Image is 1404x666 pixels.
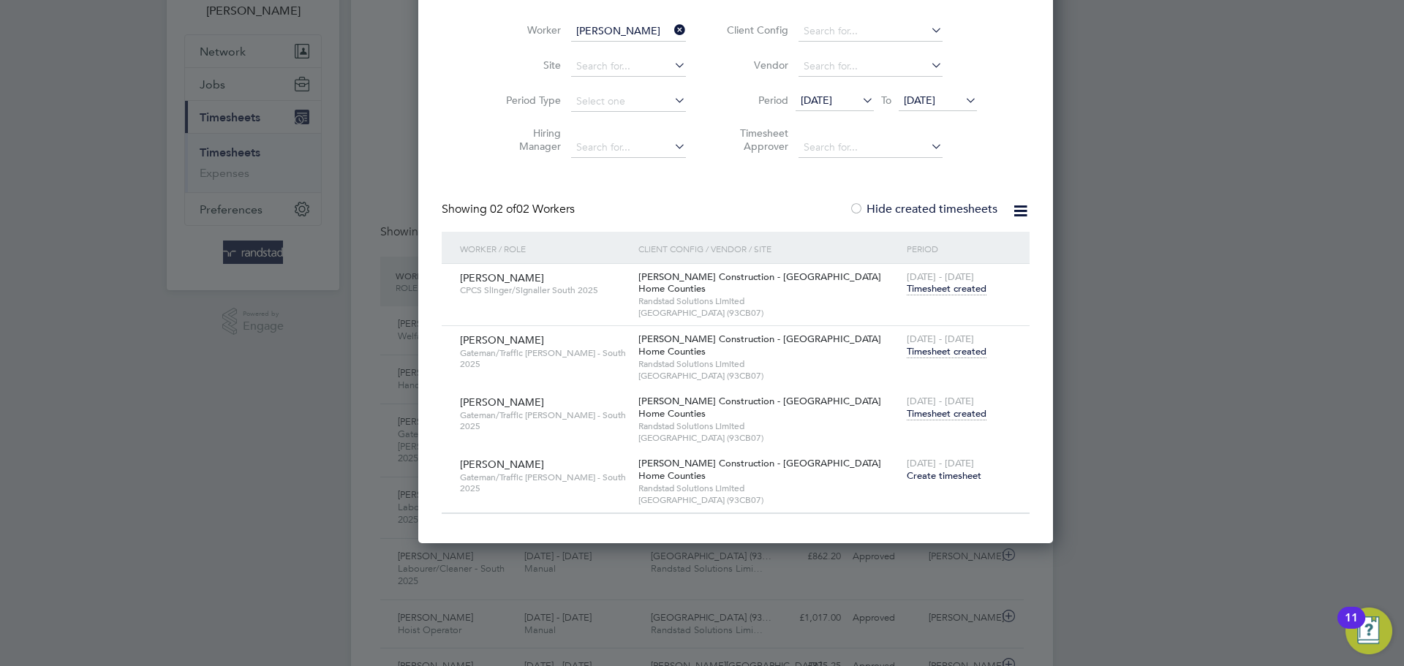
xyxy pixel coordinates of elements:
span: Gateman/Traffic [PERSON_NAME] - South 2025 [460,409,627,432]
input: Select one [571,91,686,112]
input: Search for... [799,56,943,77]
span: [PERSON_NAME] [460,458,544,471]
span: To [877,91,896,110]
label: Period [722,94,788,107]
span: Randstad Solutions Limited [638,483,899,494]
span: [PERSON_NAME] [460,333,544,347]
label: Hiring Manager [495,126,561,153]
span: Gateman/Traffic [PERSON_NAME] - South 2025 [460,472,627,494]
span: [GEOGRAPHIC_DATA] (93CB07) [638,370,899,382]
span: [DATE] - [DATE] [907,333,974,345]
span: [PERSON_NAME] Construction - [GEOGRAPHIC_DATA] Home Counties [638,457,881,482]
span: [DATE] - [DATE] [907,270,974,283]
span: [PERSON_NAME] Construction - [GEOGRAPHIC_DATA] Home Counties [638,395,881,420]
div: Showing [442,202,578,217]
span: Timesheet created [907,407,986,420]
span: [DATE] - [DATE] [907,457,974,469]
span: [DATE] [904,94,935,107]
span: [PERSON_NAME] [460,396,544,409]
span: [GEOGRAPHIC_DATA] (93CB07) [638,494,899,506]
div: Period [903,232,1015,265]
label: Worker [495,23,561,37]
label: Period Type [495,94,561,107]
input: Search for... [799,21,943,42]
label: Vendor [722,58,788,72]
span: Timesheet created [907,282,986,295]
input: Search for... [799,137,943,158]
span: 02 of [490,202,516,216]
input: Search for... [571,21,686,42]
input: Search for... [571,56,686,77]
span: [DATE] [801,94,832,107]
span: 02 Workers [490,202,575,216]
span: Randstad Solutions Limited [638,420,899,432]
span: [PERSON_NAME] Construction - [GEOGRAPHIC_DATA] Home Counties [638,333,881,357]
span: Randstad Solutions Limited [638,295,899,307]
div: Client Config / Vendor / Site [635,232,903,265]
button: Open Resource Center, 11 new notifications [1345,608,1392,654]
span: Timesheet created [907,345,986,358]
span: Randstad Solutions Limited [638,358,899,370]
span: Create timesheet [907,469,981,482]
div: Worker / Role [456,232,635,265]
label: Client Config [722,23,788,37]
span: Gateman/Traffic [PERSON_NAME] - South 2025 [460,347,627,370]
span: [GEOGRAPHIC_DATA] (93CB07) [638,307,899,319]
label: Hide created timesheets [849,202,997,216]
span: [PERSON_NAME] [460,271,544,284]
span: [GEOGRAPHIC_DATA] (93CB07) [638,432,899,444]
label: Site [495,58,561,72]
span: [DATE] - [DATE] [907,395,974,407]
input: Search for... [571,137,686,158]
span: [PERSON_NAME] Construction - [GEOGRAPHIC_DATA] Home Counties [638,270,881,295]
span: CPCS Slinger/Signaller South 2025 [460,284,627,296]
label: Timesheet Approver [722,126,788,153]
div: 11 [1345,618,1358,637]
